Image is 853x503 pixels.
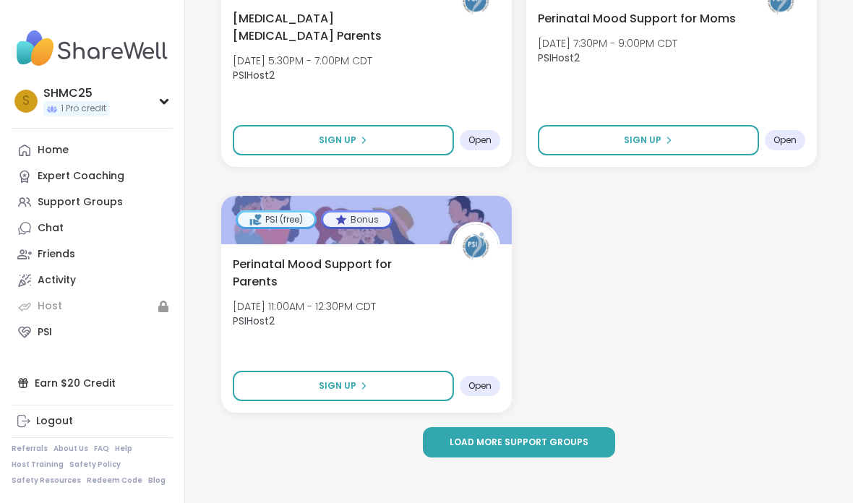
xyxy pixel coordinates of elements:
span: Perinatal Mood Support for Moms [538,10,736,27]
div: Activity [38,273,76,288]
div: Expert Coaching [38,169,124,184]
div: Logout [36,414,73,429]
span: Perinatal Mood Support for Parents [233,256,435,291]
a: Referrals [12,444,48,454]
a: Help [115,444,132,454]
span: [DATE] 7:30PM - 9:00PM CDT [538,36,677,51]
a: FAQ [94,444,109,454]
span: [MEDICAL_DATA] [MEDICAL_DATA] Parents [233,10,435,45]
div: Home [38,143,69,158]
button: Load more support groups [423,427,616,457]
a: About Us [53,444,88,454]
a: Host [12,293,173,319]
span: Load more support groups [450,436,588,449]
a: Host Training [12,460,64,470]
span: Sign Up [624,134,661,147]
a: Safety Resources [12,476,81,486]
div: Chat [38,221,64,236]
button: Sign Up [233,125,454,155]
img: PSIHost2 [453,224,498,269]
span: 1 Pro credit [61,103,106,115]
div: Earn $20 Credit [12,370,173,396]
a: Redeem Code [87,476,142,486]
a: Safety Policy [69,460,121,470]
b: PSIHost2 [233,314,275,328]
span: S [22,92,30,111]
a: Home [12,137,173,163]
a: Friends [12,241,173,267]
div: Bonus [323,212,390,227]
span: Open [468,380,492,392]
div: PSI (free) [238,212,314,227]
div: SHMC25 [43,85,109,101]
a: Expert Coaching [12,163,173,189]
a: Support Groups [12,189,173,215]
b: PSIHost2 [538,51,580,65]
span: Open [773,134,797,146]
a: PSI [12,319,173,345]
b: PSIHost2 [233,68,275,82]
span: [DATE] 5:30PM - 7:00PM CDT [233,53,372,68]
button: Sign Up [233,371,454,401]
span: Open [468,134,492,146]
span: Sign Up [319,379,356,392]
img: ShareWell Nav Logo [12,23,173,74]
a: Chat [12,215,173,241]
div: Support Groups [38,195,123,210]
a: Blog [148,476,166,486]
a: Logout [12,408,173,434]
span: [DATE] 11:00AM - 12:30PM CDT [233,299,376,314]
span: Sign Up [319,134,356,147]
div: Host [38,299,62,314]
div: PSI [38,325,52,340]
div: Friends [38,247,75,262]
button: Sign Up [538,125,759,155]
a: Activity [12,267,173,293]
